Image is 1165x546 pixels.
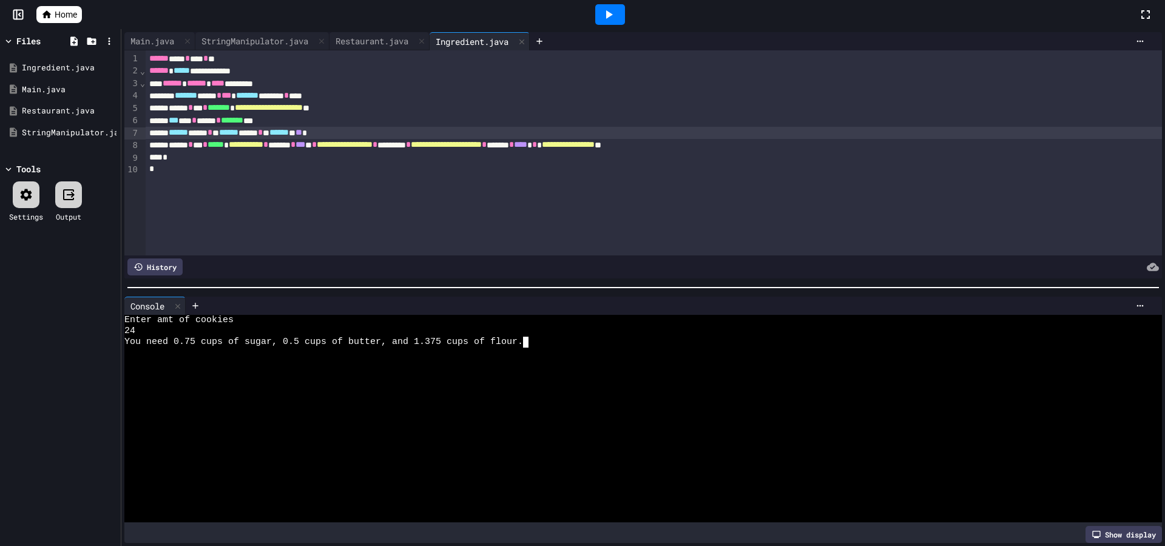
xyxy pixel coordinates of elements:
[124,315,234,326] span: Enter amt of cookies
[124,103,140,115] div: 5
[140,78,146,88] span: Fold line
[329,35,414,47] div: Restaurant.java
[9,211,43,222] div: Settings
[124,35,180,47] div: Main.java
[140,66,146,76] span: Fold line
[124,53,140,65] div: 1
[1086,526,1162,543] div: Show display
[124,164,140,176] div: 10
[22,62,116,74] div: Ingredient.java
[124,326,135,337] span: 24
[127,258,183,275] div: History
[124,127,140,140] div: 7
[16,35,41,47] div: Files
[22,105,116,117] div: Restaurant.java
[124,152,140,164] div: 9
[22,84,116,96] div: Main.java
[329,32,430,50] div: Restaurant.java
[124,32,195,50] div: Main.java
[16,163,41,175] div: Tools
[124,337,523,348] span: You need 0.75 cups of sugar, 0.5 cups of butter, and 1.375 cups of flour.
[124,297,186,315] div: Console
[124,115,140,127] div: 6
[430,32,530,50] div: Ingredient.java
[55,8,77,21] span: Home
[36,6,82,23] a: Home
[124,90,140,102] div: 4
[124,300,171,312] div: Console
[56,211,81,222] div: Output
[124,65,140,77] div: 2
[195,32,329,50] div: StringManipulator.java
[124,78,140,90] div: 3
[195,35,314,47] div: StringManipulator.java
[124,140,140,152] div: 8
[430,35,515,48] div: Ingredient.java
[22,127,116,139] div: StringManipulator.java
